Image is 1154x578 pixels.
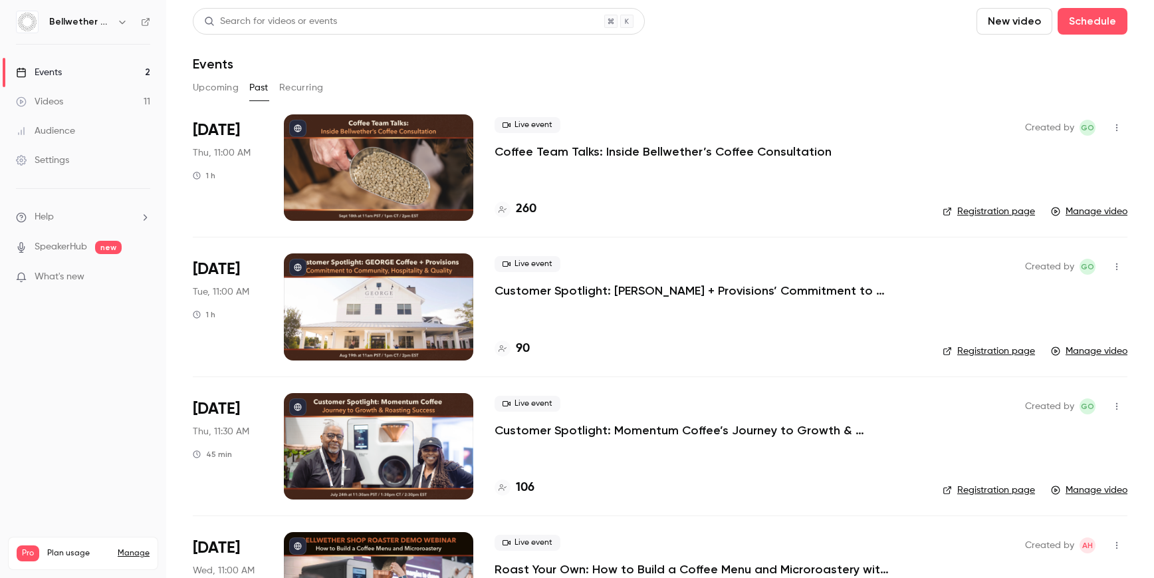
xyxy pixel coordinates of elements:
a: Customer Spotlight: [PERSON_NAME] + Provisions’ Commitment to Community, Hospitality & Quality [495,283,893,299]
span: Gabrielle Oliveira [1080,259,1096,275]
button: New video [977,8,1052,35]
span: Created by [1025,259,1074,275]
h1: Events [193,56,233,72]
div: Sep 18 Thu, 11:00 AM (America/Los Angeles) [193,114,263,221]
div: 1 h [193,309,215,320]
div: Search for videos or events [204,15,337,29]
span: GO [1081,398,1094,414]
h6: Bellwether Coffee [49,15,112,29]
div: Settings [16,154,69,167]
a: Registration page [943,345,1035,358]
div: Audience [16,124,75,138]
span: Live event [495,535,560,551]
a: Manage [118,548,150,559]
span: Gabrielle Oliveira [1080,120,1096,136]
a: Registration page [943,484,1035,497]
a: Registration page [943,205,1035,218]
button: Upcoming [193,77,239,98]
span: [DATE] [193,259,240,280]
span: Live event [495,396,560,412]
a: 260 [495,200,536,218]
span: Plan usage [47,548,110,559]
a: Manage video [1051,345,1127,358]
span: Gabrielle Oliveira [1080,398,1096,414]
span: Thu, 11:30 AM [193,425,249,438]
li: help-dropdown-opener [16,210,150,224]
a: 90 [495,340,530,358]
span: Help [35,210,54,224]
span: Live event [495,117,560,133]
div: Aug 19 Tue, 11:00 AM (America/Los Angeles) [193,253,263,360]
a: SpeakerHub [35,240,87,254]
h4: 106 [516,479,534,497]
img: Bellwether Coffee [17,11,38,33]
span: GO [1081,259,1094,275]
span: Thu, 11:00 AM [193,146,251,160]
a: 106 [495,479,534,497]
a: Roast Your Own: How to Build a Coffee Menu and Microroastery with Bellwether [495,561,893,577]
div: Jul 24 Thu, 11:30 AM (America/Los Angeles) [193,393,263,500]
h4: 260 [516,200,536,218]
span: new [95,241,122,254]
span: Created by [1025,120,1074,136]
span: Pro [17,545,39,561]
span: Andrew Heppner [1080,537,1096,553]
span: What's new [35,270,84,284]
a: Coffee Team Talks: Inside Bellwether’s Coffee Consultation [495,144,832,160]
div: 1 h [193,170,215,181]
span: [DATE] [193,398,240,420]
span: Created by [1025,537,1074,553]
div: 45 min [193,449,232,460]
span: [DATE] [193,120,240,141]
h4: 90 [516,340,530,358]
div: Events [16,66,62,79]
span: Wed, 11:00 AM [193,564,255,577]
a: Customer Spotlight: Momentum Coffee’s Journey to Growth & Roasting Success [495,422,893,438]
span: [DATE] [193,537,240,559]
a: Manage video [1051,484,1127,497]
span: Created by [1025,398,1074,414]
span: Live event [495,256,560,272]
button: Recurring [279,77,324,98]
iframe: Noticeable Trigger [134,271,150,283]
button: Past [249,77,269,98]
div: Videos [16,95,63,108]
span: GO [1081,120,1094,136]
button: Schedule [1058,8,1127,35]
a: Manage video [1051,205,1127,218]
span: AH [1082,537,1093,553]
span: Tue, 11:00 AM [193,285,249,299]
